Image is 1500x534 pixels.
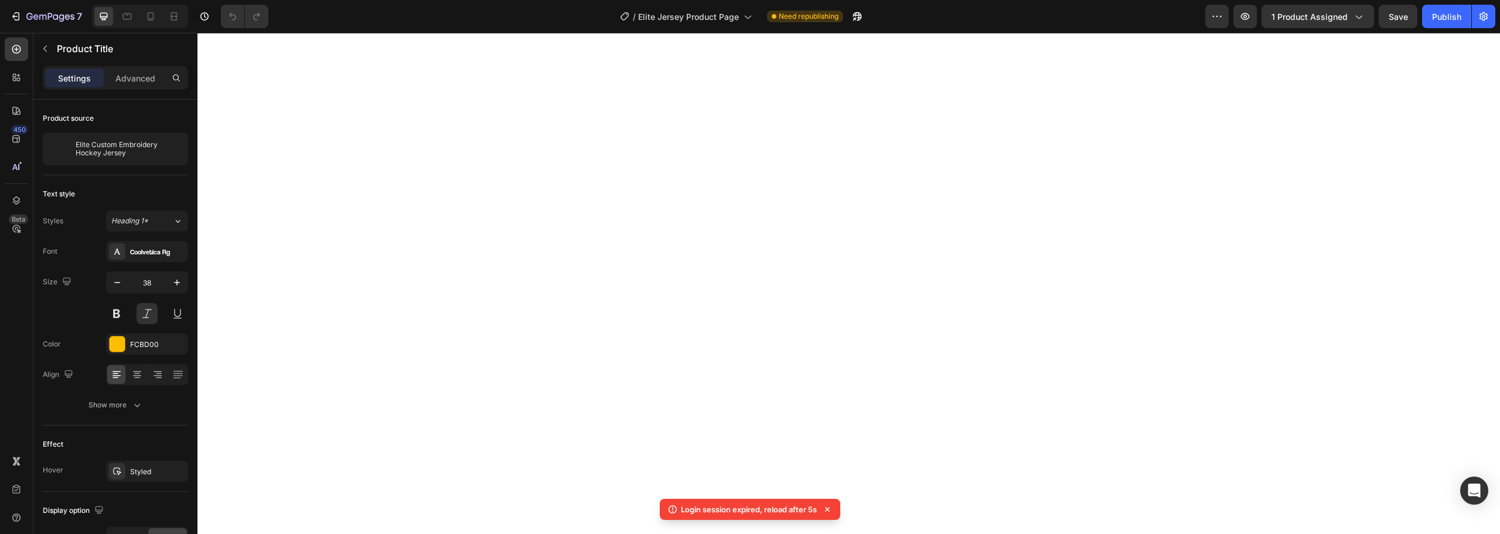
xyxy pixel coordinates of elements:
button: 7 [5,5,87,28]
div: Styles [43,216,63,226]
button: Show more [43,394,188,416]
button: 1 product assigned [1262,5,1374,28]
p: Settings [58,72,91,84]
div: Show more [88,399,143,411]
div: Color [43,339,61,349]
button: Save [1379,5,1417,28]
div: Beta [9,215,28,224]
p: Login session expired, reload after 5s [681,504,817,515]
div: Effect [43,439,63,450]
button: Publish [1422,5,1471,28]
div: Undo/Redo [221,5,268,28]
p: Product Title [57,42,183,56]
div: Hover [43,465,63,475]
div: Font [43,246,57,257]
button: Heading 1* [106,210,188,232]
p: Elite Custom Embroidery Hockey Jersey [76,141,183,157]
span: / [633,11,636,23]
div: Open Intercom Messenger [1460,477,1488,505]
div: 450 [11,125,28,134]
p: Advanced [115,72,155,84]
p: 7 [77,9,82,23]
div: Coolvetica Rg [130,247,185,257]
div: Align [43,367,76,383]
div: Product source [43,113,94,124]
div: FCBD00 [130,339,185,350]
iframe: Design area [197,33,1500,534]
div: Display option [43,503,106,519]
span: Need republishing [779,11,838,22]
div: Text style [43,189,75,199]
img: product feature img [47,137,71,161]
div: Styled [130,467,185,477]
span: Save [1389,12,1408,22]
span: Elite Jersey Product Page [638,11,739,23]
div: Publish [1432,11,1461,23]
div: Size [43,274,74,290]
span: 1 product assigned [1271,11,1348,23]
span: Heading 1* [111,216,148,226]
